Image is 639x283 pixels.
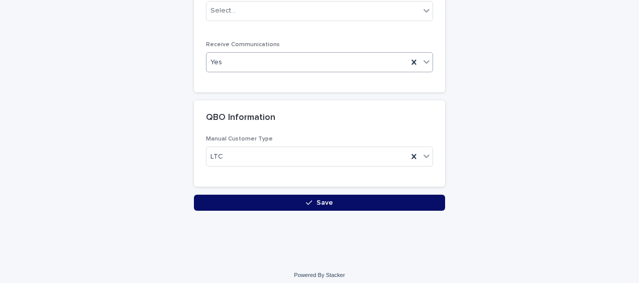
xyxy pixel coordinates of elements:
span: Receive Communications [206,42,280,48]
h2: QBO Information [206,112,275,123]
button: Save [194,195,445,211]
span: Yes [210,57,222,68]
span: LTC [210,152,223,162]
span: Save [316,199,333,206]
div: Select... [210,6,236,16]
a: Powered By Stacker [294,272,345,278]
span: Manual Customer Type [206,136,273,142]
